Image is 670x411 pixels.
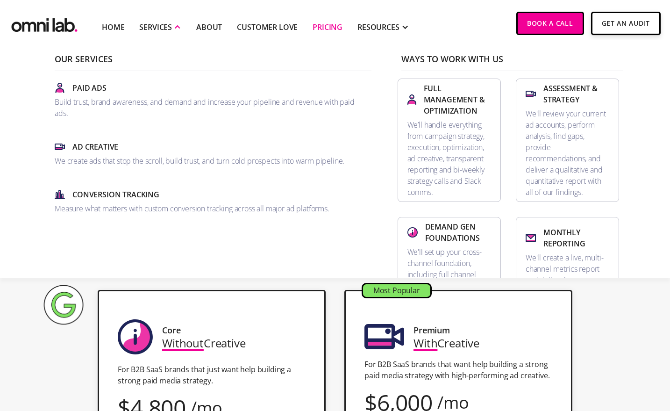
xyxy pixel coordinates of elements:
p: Build trust, brand awareness, and demand and increase your pipeline and revenue with paid ads. [55,96,364,119]
p: We create ads that stop the scroll, build trust, and turn cold prospects into warm pipeline. [55,155,364,166]
p: We'll set up your cross-channel foundation, including full channel setup across Google, LinkedIn,... [407,246,491,336]
span: With [413,335,437,351]
p: Full Management & Optimization [424,83,491,116]
a: Paid AdsBuild trust, brand awareness, and demand and increase your pipeline and revenue with paid... [51,79,368,123]
div: Creative [162,337,246,349]
p: We'll create a live, multi-channel metrics report and deliver key qualitative and quantitative in... [526,252,609,331]
div: RESOURCES [357,22,399,33]
div: Core [162,324,180,337]
div: Premium [413,324,450,337]
a: About [196,22,222,33]
p: Our Services [55,55,371,71]
a: Book a Call [516,12,584,35]
a: Customer Love [237,22,298,33]
p: Monthly Reporting [543,227,609,249]
div: Creative [413,337,479,349]
p: We’ll handle everything from campaign strategy, execution, optimization, ad creative, transparent... [407,119,491,198]
a: Full Management & OptimizationWe’ll handle everything from campaign strategy, execution, optimiza... [398,79,501,202]
a: home [9,12,79,35]
div: SERVICES [139,22,172,33]
a: Pricing [313,22,342,33]
div: $ [364,396,377,409]
div: Most Popular [363,284,430,297]
p: Ad Creative [72,141,118,152]
p: Demand Gen Foundations [425,221,491,244]
a: Home [102,22,124,33]
p: Ways To Work With Us [401,55,623,71]
p: Conversion Tracking [72,189,159,200]
div: 6,000 [377,396,433,409]
p: Assessment & Strategy [543,83,609,105]
span: Without [162,335,204,351]
a: Monthly ReportingWe'll create a live, multi-channel metrics report and deliver key qualitative an... [516,217,619,340]
img: Omni Lab: B2B SaaS Demand Generation Agency [9,12,79,35]
iframe: Chat Widget [502,303,670,411]
p: Measure what matters with custom conversion tracking across all major ad platforms. [55,203,364,214]
a: Get An Audit [591,12,661,35]
a: Demand Gen FoundationsWe'll set up your cross-channel foundation, including full channel setup ac... [398,217,501,340]
a: Conversion TrackingMeasure what matters with custom conversion tracking across all major ad platf... [51,185,368,218]
a: Ad CreativeWe create ads that stop the scroll, build trust, and turn cold prospects into warm pip... [51,137,368,170]
p: Paid Ads [72,82,107,94]
p: For B2B SaaS brands that just want help building a strong paid media strategy. [118,364,306,386]
a: Assessment & StrategyWe'll review your current ad accounts, perform analysis, find gaps, provide ... [516,79,619,202]
div: /mo [437,396,469,409]
p: For B2B SaaS brands that want help building a strong paid media strategy with high-performing ad ... [364,359,552,381]
p: We'll review your current ad accounts, perform analysis, find gaps, provide recommendations, and ... [526,108,609,198]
